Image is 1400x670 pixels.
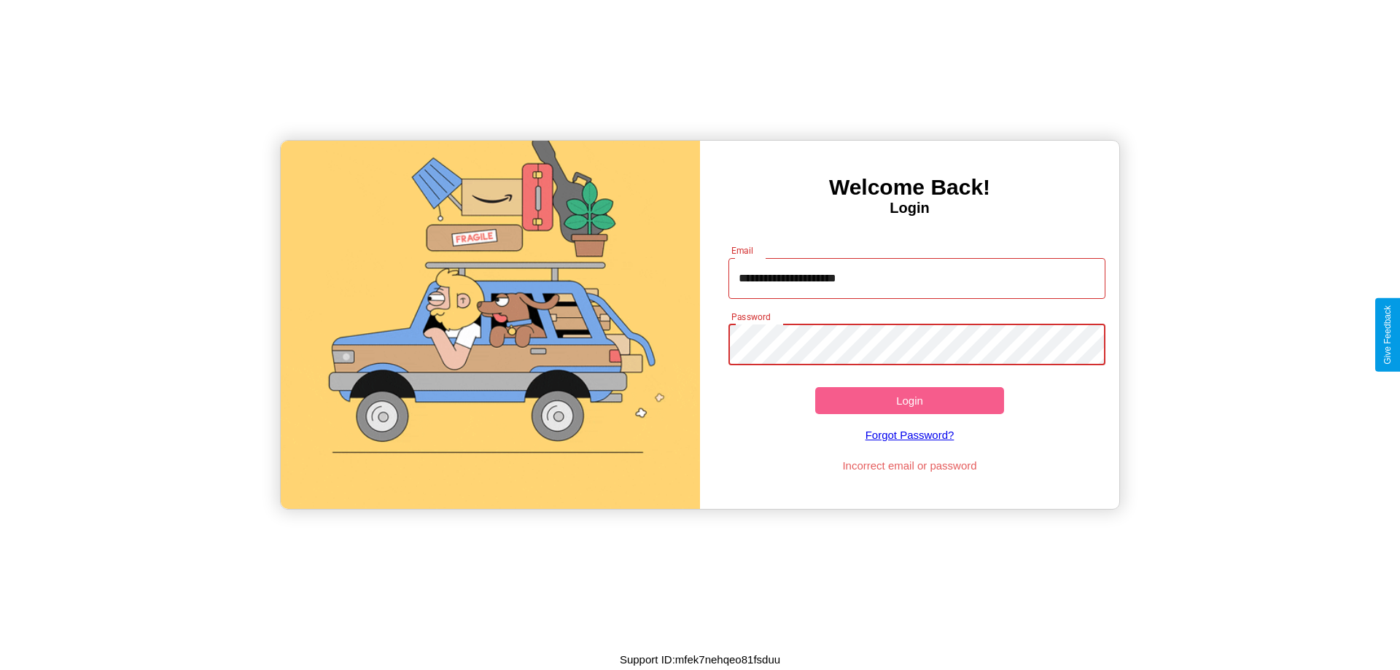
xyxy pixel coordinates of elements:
a: Forgot Password? [721,414,1099,456]
button: Login [815,387,1004,414]
p: Support ID: mfek7nehqeo81fsduu [620,650,780,669]
label: Email [731,244,754,257]
p: Incorrect email or password [721,456,1099,475]
label: Password [731,311,770,323]
h4: Login [700,200,1119,217]
h3: Welcome Back! [700,175,1119,200]
img: gif [281,141,700,509]
div: Give Feedback [1382,305,1393,365]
